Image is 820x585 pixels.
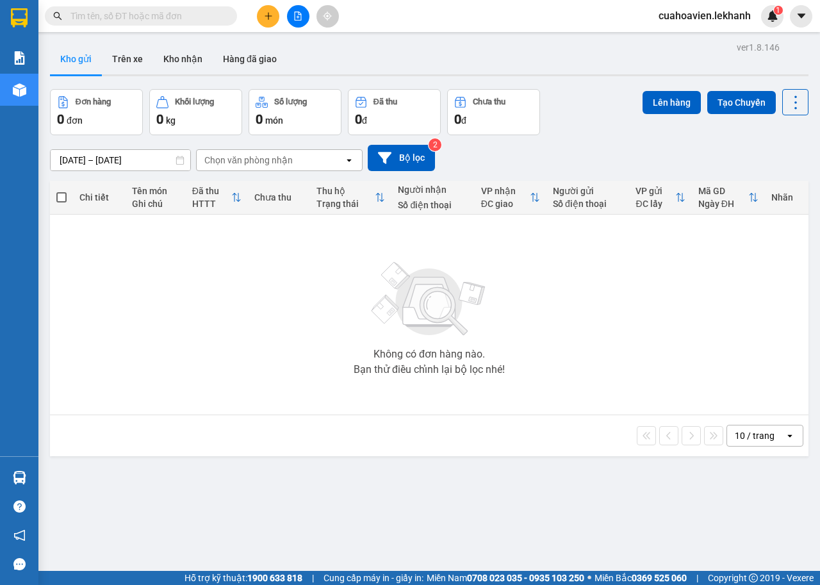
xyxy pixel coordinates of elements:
input: Tìm tên, số ĐT hoặc mã đơn [70,9,222,23]
span: Cung cấp máy in - giấy in: [324,571,423,585]
button: plus [257,5,279,28]
span: CR : [10,84,29,97]
span: 0 [355,111,362,127]
svg: open [344,155,354,165]
span: | [312,571,314,585]
span: 0 [57,111,64,127]
span: caret-down [796,10,807,22]
img: warehouse-icon [13,83,26,97]
span: 0 [454,111,461,127]
button: Số lượng0món [249,89,341,135]
div: VP gửi [635,186,675,196]
div: Số điện thoại [553,199,623,209]
strong: 0708 023 035 - 0935 103 250 [467,573,584,583]
th: Toggle SortBy [186,181,248,215]
span: 0 [156,111,163,127]
div: Số lượng [274,97,307,106]
div: Mã GD [698,186,749,196]
span: cuahoavien.lekhanh [648,8,761,24]
div: 0327551557 [11,57,141,75]
div: Như [150,42,280,57]
div: VP nhận [481,186,530,196]
button: aim [316,5,339,28]
div: Thu hộ [316,186,375,196]
div: Chi tiết [79,192,119,202]
div: Không có đơn hàng nào. [373,349,485,359]
span: đ [461,115,466,126]
div: Đã thu [373,97,397,106]
span: notification [13,529,26,541]
div: [PERSON_NAME][GEOGRAPHIC_DATA] [11,11,141,42]
div: Chọn văn phòng nhận [204,154,293,167]
span: đ [362,115,367,126]
img: solution-icon [13,51,26,65]
button: Trên xe [102,44,153,74]
span: file-add [293,12,302,21]
div: Chưa thu [473,97,505,106]
div: Số điện thoại [398,200,468,210]
img: logo-vxr [11,8,28,28]
img: warehouse-icon [13,471,26,484]
div: ver 1.8.146 [737,40,780,54]
div: VP [GEOGRAPHIC_DATA] [150,11,280,42]
sup: 1 [774,6,783,15]
div: Người nhận [398,185,468,195]
div: ĐC giao [481,199,530,209]
span: search [53,12,62,21]
button: caret-down [790,5,812,28]
button: file-add [287,5,309,28]
button: Chưa thu0đ [447,89,540,135]
span: đơn [67,115,83,126]
span: món [265,115,283,126]
input: Select a date range. [51,150,190,170]
sup: 2 [429,138,441,151]
th: Toggle SortBy [629,181,691,215]
span: 0 [256,111,263,127]
span: ⚪️ [587,575,591,581]
div: 30.000 [10,83,143,98]
span: 1 [776,6,780,15]
div: Nhãn [771,192,801,202]
span: kg [166,115,176,126]
img: svg+xml;base64,PHN2ZyBjbGFzcz0ibGlzdC1wbHVnX19zdmciIHhtbG5zPSJodHRwOi8vd3d3LnczLm9yZy8yMDAwL3N2Zy... [365,254,493,344]
div: ĐC lấy [635,199,675,209]
div: Chưa thu [254,192,304,202]
span: Hỗ trợ kỹ thuật: [184,571,302,585]
div: Đơn hàng [76,97,111,106]
div: HTTT [192,199,231,209]
div: Đã thu [192,186,231,196]
span: Nhận: [150,12,181,26]
button: Khối lượng0kg [149,89,242,135]
th: Toggle SortBy [310,181,391,215]
div: 0397233683 [150,57,280,75]
strong: 1900 633 818 [247,573,302,583]
button: Tạo Chuyến [707,91,776,114]
img: icon-new-feature [767,10,778,22]
button: Kho nhận [153,44,213,74]
div: 10 / trang [735,429,775,442]
span: Gửi: [11,12,31,26]
span: aim [323,12,332,21]
span: copyright [749,573,758,582]
button: Hàng đã giao [213,44,287,74]
span: Miền Nam [427,571,584,585]
button: Đơn hàng0đơn [50,89,143,135]
span: question-circle [13,500,26,513]
div: Người gửi [553,186,623,196]
button: Lên hàng [643,91,701,114]
div: Khối lượng [175,97,214,106]
strong: 0369 525 060 [632,573,687,583]
span: plus [264,12,273,21]
div: Tên món [132,186,179,196]
button: Bộ lọc [368,145,435,171]
div: Trạng thái [316,199,375,209]
svg: open [785,431,795,441]
div: Tường [11,42,141,57]
th: Toggle SortBy [475,181,546,215]
button: Kho gửi [50,44,102,74]
span: | [696,571,698,585]
div: Ghi chú [132,199,179,209]
th: Toggle SortBy [692,181,766,215]
span: message [13,558,26,570]
button: Đã thu0đ [348,89,441,135]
